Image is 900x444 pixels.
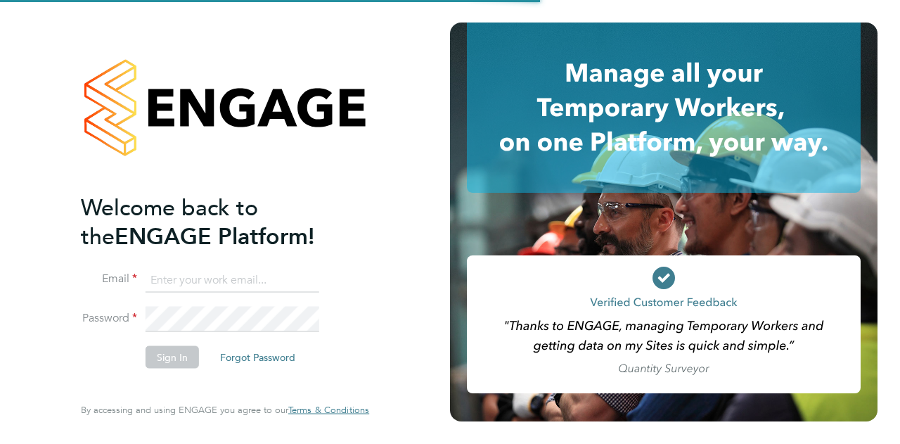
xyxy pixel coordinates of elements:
[146,346,199,369] button: Sign In
[81,194,258,250] span: Welcome back to the
[146,267,319,293] input: Enter your work email...
[81,311,137,326] label: Password
[288,405,369,416] a: Terms & Conditions
[81,272,137,286] label: Email
[81,404,369,416] span: By accessing and using ENGAGE you agree to our
[81,193,355,250] h2: ENGAGE Platform!
[209,346,307,369] button: Forgot Password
